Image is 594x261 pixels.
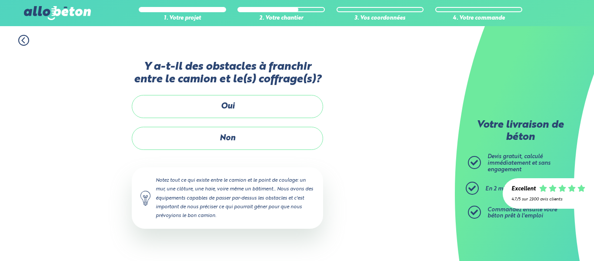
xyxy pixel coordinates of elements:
span: Devis gratuit, calculé immédiatement et sans engagement [487,154,551,172]
label: Non [132,127,323,150]
label: Y a-t-il des obstacles à franchir entre le camion et le(s) coffrage(s)? [132,61,323,86]
div: 4. Votre commande [435,15,522,22]
div: Notez tout ce qui existe entre le camion et le point de coulage: un mur, une clôture, une haie, v... [132,167,323,229]
div: 3. Vos coordonnées [337,15,424,22]
div: 1. Votre projet [139,15,226,22]
div: 2. Votre chantier [237,15,324,22]
span: Commandez ensuite votre béton prêt à l'emploi [487,207,557,219]
div: Excellent [511,186,536,193]
span: En 2 minutes top chrono [485,186,550,192]
label: Oui [132,95,323,118]
p: Votre livraison de béton [470,119,570,143]
img: allobéton [24,6,91,20]
iframe: Help widget launcher [517,227,584,251]
div: 4.7/5 sur 2300 avis clients [511,197,585,202]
